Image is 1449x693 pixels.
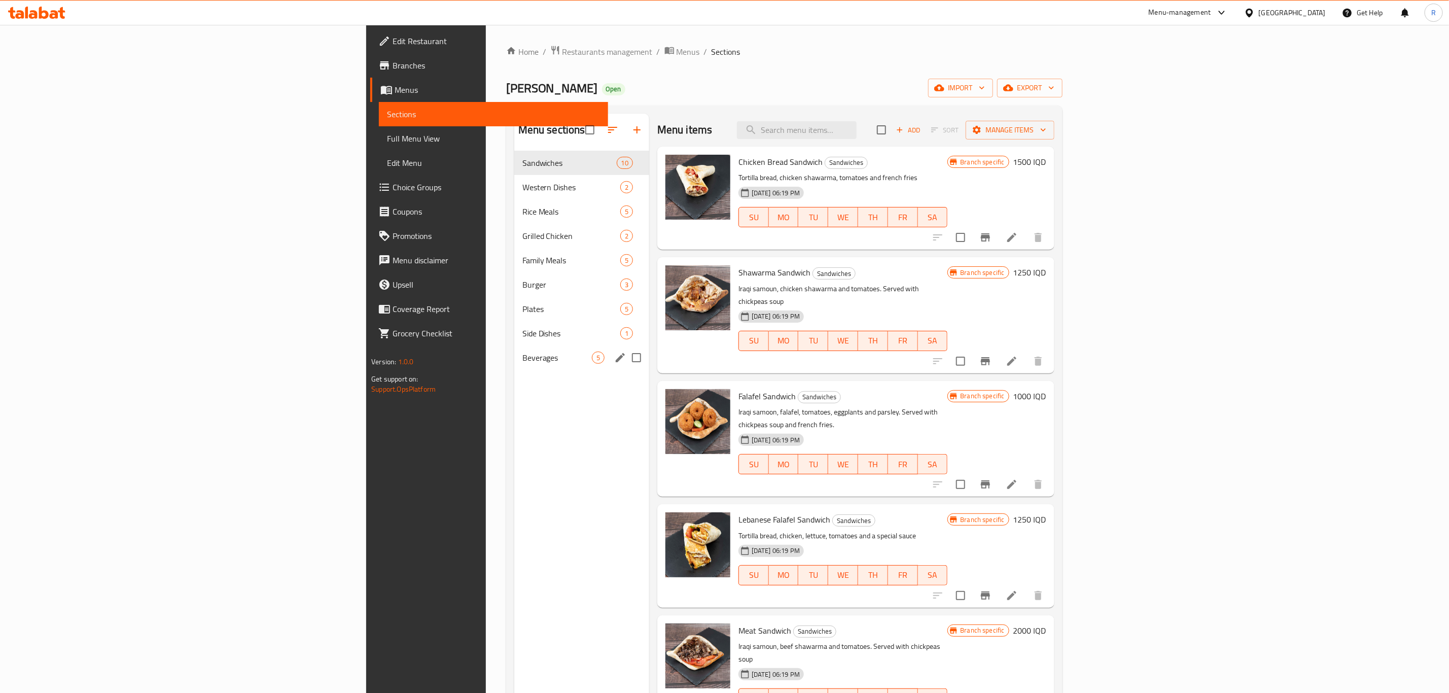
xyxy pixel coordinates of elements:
div: Grilled Chicken2 [514,224,649,248]
span: Upsell [393,279,600,291]
button: TH [858,454,888,474]
div: Open [602,83,625,95]
h6: 1500 IQD [1013,155,1046,169]
span: Get support on: [371,372,418,386]
div: Sandwiches [522,157,617,169]
span: Side Dishes [522,327,620,339]
button: Branch-specific-item [973,225,998,250]
span: SA [922,210,944,225]
nav: Menu sections [514,147,649,374]
img: Lebanese Falafel Sandwich [665,512,730,577]
div: Beverages [522,352,592,364]
button: FR [888,454,918,474]
div: items [592,352,605,364]
div: Sandwiches10 [514,151,649,175]
span: Select all sections [579,119,600,141]
span: FR [892,568,914,582]
div: Rice Meals5 [514,199,649,224]
p: Tortilla bread, chicken, lettuce, tomatoes and a special sauce [738,530,948,542]
div: Beverages5edit [514,345,649,370]
div: Menu-management [1149,7,1211,19]
div: Sandwiches [832,514,875,527]
span: SU [743,457,765,472]
div: Sandwiches [825,157,868,169]
a: Coverage Report [370,297,608,321]
span: Western Dishes [522,181,620,193]
span: MO [773,568,795,582]
span: Coupons [393,205,600,218]
span: WE [832,568,854,582]
button: FR [888,207,918,227]
img: Shawarma Sandwich [665,265,730,330]
div: items [620,230,633,242]
button: TU [798,454,828,474]
a: Grocery Checklist [370,321,608,345]
div: Family Meals [522,254,620,266]
li: / [704,46,708,58]
div: [GEOGRAPHIC_DATA] [1259,7,1326,18]
div: Family Meals5 [514,248,649,272]
a: Edit menu item [1006,590,1018,602]
p: Iraqi samoon, falafel, tomatoes, eggplants and parsley. Served with chickpeas soup and french fries. [738,406,948,431]
a: Sections [379,102,608,126]
span: SA [922,333,944,348]
h6: 1000 IQD [1013,389,1046,403]
div: Sandwiches [798,391,841,403]
span: Sandwiches [794,626,836,637]
span: Branches [393,59,600,72]
a: Edit menu item [1006,355,1018,367]
span: FR [892,210,914,225]
span: TH [862,457,884,472]
span: Sandwiches [825,157,867,168]
span: TH [862,210,884,225]
button: delete [1026,583,1050,608]
button: Add [892,122,925,138]
button: delete [1026,225,1050,250]
button: FR [888,331,918,351]
span: 5 [621,256,632,265]
span: Edit Menu [387,157,600,169]
span: 10 [617,158,632,168]
span: SU [743,333,765,348]
span: TH [862,333,884,348]
div: items [620,181,633,193]
button: SU [738,331,769,351]
button: TU [798,565,828,585]
a: Full Menu View [379,126,608,151]
span: Sections [712,46,740,58]
button: Branch-specific-item [973,472,998,497]
span: Branch specific [956,268,1008,278]
a: Choice Groups [370,175,608,199]
a: Edit Restaurant [370,29,608,53]
h6: 1250 IQD [1013,512,1046,527]
a: Promotions [370,224,608,248]
span: TU [802,210,824,225]
div: items [620,327,633,339]
span: 5 [621,207,632,217]
span: export [1005,82,1054,94]
button: export [997,79,1063,97]
span: Sandwiches [798,391,840,403]
span: Select to update [950,474,971,495]
img: Chicken Bread Sandwich [665,155,730,220]
span: Rice Meals [522,205,620,218]
span: R [1431,7,1436,18]
button: WE [828,331,858,351]
h6: 2000 IQD [1013,623,1046,638]
a: Upsell [370,272,608,297]
span: SU [743,568,765,582]
button: FR [888,565,918,585]
span: Coverage Report [393,303,600,315]
span: Falafel Sandwich [738,389,796,404]
button: MO [769,565,799,585]
div: Burger3 [514,272,649,297]
div: items [620,254,633,266]
span: Menus [395,84,600,96]
span: WE [832,457,854,472]
span: Plates [522,303,620,315]
span: Shawarma Sandwich [738,265,810,280]
span: Add [895,124,922,136]
span: Select to update [950,351,971,372]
